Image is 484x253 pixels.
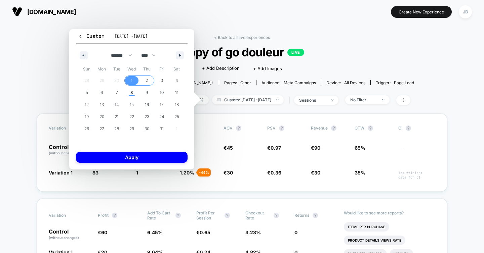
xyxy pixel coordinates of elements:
span: 0.65 [200,230,210,235]
span: + Add Description [202,65,240,72]
span: --- [398,146,435,156]
img: calendar [217,98,221,101]
button: 7 [109,87,124,99]
span: 27 [99,123,104,135]
span: € [98,230,107,235]
div: JB [459,5,472,18]
button: 31 [154,123,169,135]
button: Apply [76,152,188,163]
span: other [240,80,251,85]
span: 2 [146,74,148,87]
button: Create New Experience [391,6,452,18]
button: 12 [79,99,94,111]
img: end [331,99,333,101]
span: 90 [314,145,320,151]
span: Mon [94,64,110,74]
span: 24 [159,111,164,123]
span: Wed [124,64,139,74]
span: 6.45 % [147,230,163,235]
button: ? [112,213,117,218]
span: 26 [84,123,89,135]
button: 1 [124,74,139,87]
span: € [267,170,281,175]
button: 20 [94,111,110,123]
span: 9 [146,87,148,99]
button: 23 [139,111,154,123]
button: ? [236,125,241,131]
button: 13 [94,99,110,111]
span: | [287,95,294,105]
button: 28 [109,123,124,135]
span: Revenue [311,125,328,131]
button: 6 [94,87,110,99]
span: 21 [115,111,119,123]
span: + Add Images [253,66,282,71]
button: 9 [139,87,154,99]
button: 18 [169,99,184,111]
span: 25 [174,111,179,123]
span: 28 [114,123,119,135]
span: € [224,145,233,151]
span: Profit Per Session [196,210,221,220]
span: 0.36 [271,170,281,175]
span: 29 [129,123,134,135]
p: Control [49,229,91,240]
div: - 44 % [197,168,211,176]
button: 27 [94,123,110,135]
span: PSV [267,125,276,131]
span: 19 [85,111,89,123]
span: 6 [100,87,103,99]
div: Pages: [224,80,251,85]
button: [DOMAIN_NAME] [10,6,78,17]
button: 29 [124,123,139,135]
img: end [276,99,279,100]
span: 22 [129,111,134,123]
p: Control [49,144,86,156]
span: 18 [175,99,179,111]
span: Sun [79,64,94,74]
div: sessions [299,98,326,103]
span: 20 [99,111,104,123]
span: Fri [154,64,169,74]
span: Sat [169,64,184,74]
span: € [267,145,281,151]
button: ? [225,213,230,218]
span: [DATE] - [DATE] [115,34,148,39]
span: 15 [130,99,134,111]
img: Visually logo [12,7,22,17]
span: Add To Cart Rate [147,210,172,220]
span: 4 [175,74,178,87]
span: 17 [160,99,164,111]
button: Custom[DATE] -[DATE] [76,33,188,44]
div: Audience: [261,80,316,85]
button: ? [313,213,318,218]
button: JB [457,5,474,19]
li: Items Per Purchase [344,222,389,232]
span: 60 [101,230,107,235]
button: 5 [79,87,94,99]
span: Page Load [394,80,414,85]
span: Checkout Rate [245,210,270,220]
span: Variation 1 [49,170,73,175]
span: Variation [49,125,86,131]
span: CI [398,125,435,131]
span: [DOMAIN_NAME] [27,8,76,15]
button: 17 [154,99,169,111]
button: ? [331,125,336,131]
span: Profit [98,213,109,218]
span: Meta campaigns [284,80,316,85]
button: 2 [139,74,154,87]
span: 3 [161,74,163,87]
span: 31 [160,123,164,135]
div: No Filter [350,97,377,102]
button: 15 [124,99,139,111]
button: ? [406,125,411,131]
span: Returns [294,213,309,218]
button: 3 [154,74,169,87]
span: 7 [116,87,118,99]
button: 21 [109,111,124,123]
span: Custom: [DATE] - [DATE] [212,95,284,104]
button: 25 [169,111,184,123]
button: 4 [169,74,184,87]
span: 1 [131,74,132,87]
